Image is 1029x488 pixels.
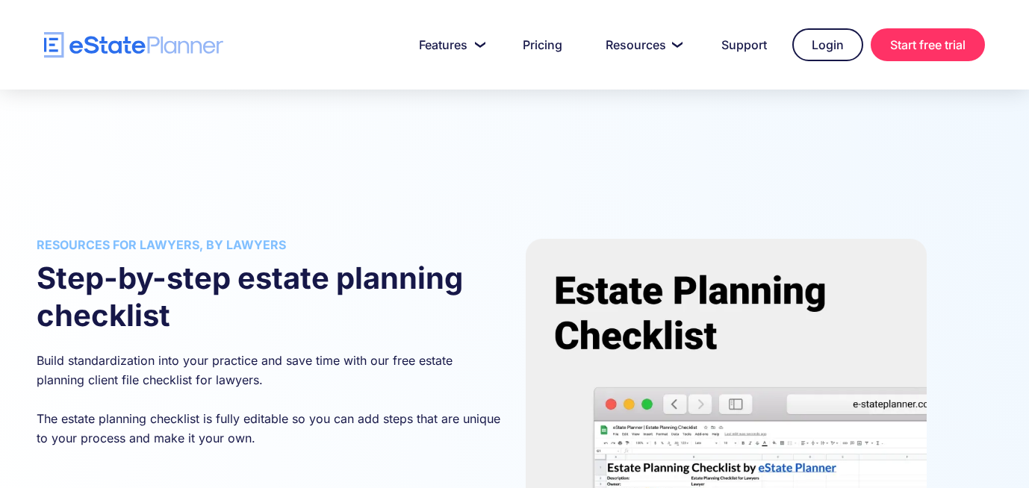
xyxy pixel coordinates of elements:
a: Features [401,30,497,60]
h2: Step-by-step estate planning checklist [37,260,503,334]
a: Start free trial [871,28,985,61]
a: Support [703,30,785,60]
h3: Resources for lawyers, by lawyers [37,239,503,251]
a: Pricing [505,30,580,60]
a: Resources [588,30,696,60]
a: Login [792,28,863,61]
p: Build standardization into your practice and save time with our free estate planning client file ... [37,351,503,448]
a: home [44,32,223,58]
